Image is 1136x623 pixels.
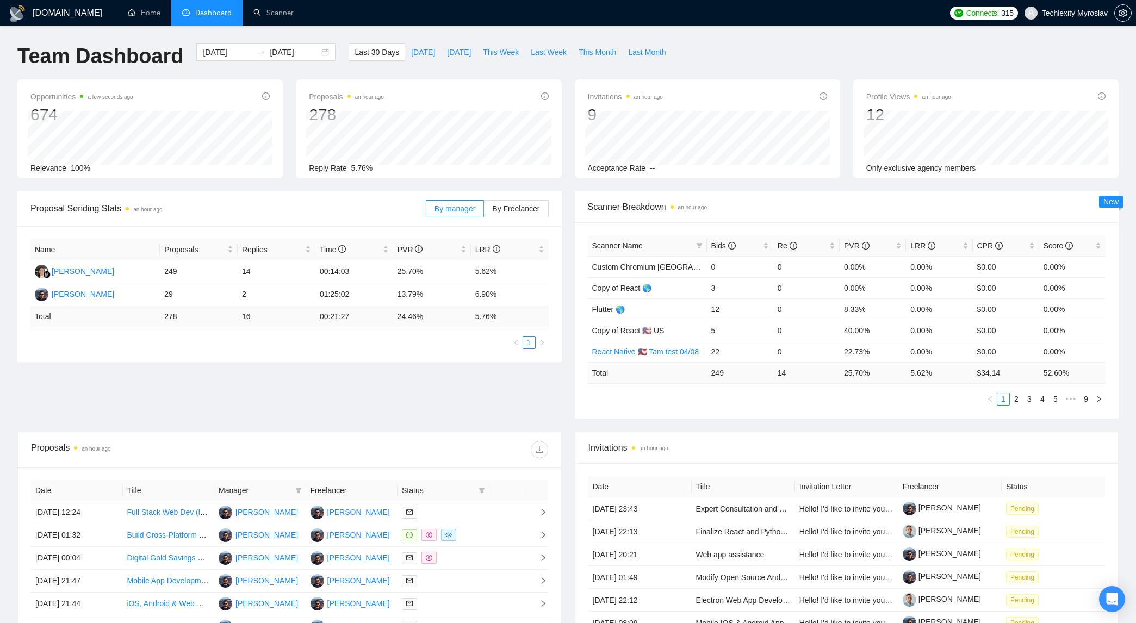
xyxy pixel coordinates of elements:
[531,46,567,58] span: Last Week
[588,476,692,497] th: Date
[523,336,536,349] li: 1
[235,575,298,587] div: [PERSON_NAME]
[773,320,840,341] td: 0
[906,341,972,362] td: 0.00%
[984,393,997,406] button: left
[415,245,423,253] span: info-circle
[52,288,114,300] div: [PERSON_NAME]
[406,577,413,584] span: mail
[483,46,519,58] span: This Week
[650,164,655,172] span: --
[588,200,1106,214] span: Scanner Breakdown
[592,326,665,335] span: Copy of React 🇺🇸 US
[987,396,994,402] span: left
[588,520,692,543] td: [DATE] 22:13
[493,245,500,253] span: info-circle
[862,242,870,250] span: info-circle
[133,207,162,213] time: an hour ago
[203,46,252,58] input: Start date
[531,445,548,454] span: download
[844,241,870,250] span: PVR
[426,532,432,538] span: dollar
[235,506,298,518] div: [PERSON_NAME]
[1010,393,1022,405] a: 2
[219,528,232,542] img: MK
[1039,277,1106,298] td: 0.00%
[1049,393,1062,406] li: 5
[910,241,935,250] span: LRR
[253,8,294,17] a: searchScanner
[35,266,114,275] a: LA[PERSON_NAME]
[1099,586,1125,612] div: Open Intercom Messenger
[31,593,123,615] td: [DATE] 21:44
[30,306,160,327] td: Total
[678,204,707,210] time: an hour ago
[127,599,450,608] a: iOS, Android & Web Marketplace App Development – Buddz Project (Client + Provider + Admin)
[393,283,471,306] td: 13.79%
[906,298,972,320] td: 0.00%
[692,497,795,520] td: Expert Consultation and Service Deliverables Platform
[1062,393,1079,406] span: •••
[1050,393,1061,405] a: 5
[711,241,736,250] span: Bids
[906,362,972,383] td: 5.62 %
[393,260,471,283] td: 25.70%
[707,320,773,341] td: 5
[71,164,90,172] span: 100%
[127,531,441,539] a: Build Cross-Platform OVR Soccer Skill Ranking and Matchmaking App with AI Video Analysis
[903,503,981,512] a: [PERSON_NAME]
[219,551,232,565] img: MK
[238,239,315,260] th: Replies
[311,599,390,607] a: MK[PERSON_NAME]
[622,43,672,61] button: Last Month
[840,256,906,277] td: 0.00%
[640,445,668,451] time: an hour ago
[539,339,545,346] span: right
[219,574,232,588] img: MK
[238,306,315,327] td: 16
[214,480,306,501] th: Manager
[1002,476,1105,497] th: Status
[315,306,393,327] td: 00:21:27
[270,46,319,58] input: End date
[447,46,471,58] span: [DATE]
[1006,550,1043,558] a: Pending
[355,94,384,100] time: an hour ago
[692,520,795,543] td: Finalize React and Python prototype into a finished Electron app with data persistence
[475,245,500,254] span: LRR
[1010,393,1023,406] li: 2
[1065,242,1073,250] span: info-circle
[30,164,66,172] span: Relevance
[995,242,1003,250] span: info-circle
[127,553,283,562] a: Digital Gold Savings Mobile App Development
[531,554,547,562] span: right
[525,43,573,61] button: Last Week
[778,241,797,250] span: Re
[903,570,916,584] img: c1X4N7w1cuZicKIk_8sWazYKufNzaW0s0gYY_P8lkd6BuRjuoGvFZvHizNYuNX46ah
[235,529,298,541] div: [PERSON_NAME]
[471,283,549,306] td: 6.90%
[311,553,390,562] a: MK[PERSON_NAME]
[293,482,304,499] span: filter
[696,527,986,536] a: Finalize React and Python prototype into a finished Electron app with data persistence
[88,94,133,100] time: a few seconds ago
[692,566,795,589] td: Modify Open Source Android Aurora Store
[160,260,238,283] td: 249
[536,336,549,349] button: right
[973,341,1039,362] td: $0.00
[1006,526,1039,538] span: Pending
[903,595,981,603] a: [PERSON_NAME]
[531,577,547,584] span: right
[531,441,548,458] button: download
[1080,393,1092,405] a: 9
[9,5,26,22] img: logo
[973,277,1039,298] td: $0.00
[195,8,232,17] span: Dashboard
[588,362,707,383] td: Total
[242,244,303,256] span: Replies
[1079,393,1092,406] li: 9
[35,289,114,298] a: MK[PERSON_NAME]
[973,256,1039,277] td: $0.00
[536,336,549,349] li: Next Page
[477,43,525,61] button: This Week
